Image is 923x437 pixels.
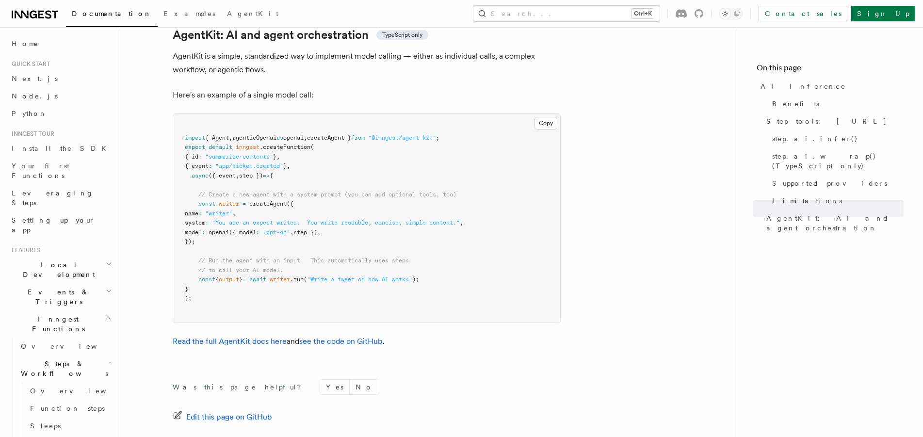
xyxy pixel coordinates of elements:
span: writer [270,276,290,283]
span: AgentKit [227,10,278,17]
button: Search...Ctrl+K [473,6,660,21]
span: Examples [163,10,215,17]
span: // Run the agent with an input. This automatically uses steps [198,257,409,264]
span: openai [283,134,304,141]
h4: On this page [757,62,904,78]
a: AgentKit: AI and agent orchestration [762,210,904,237]
span: agenticOpenai [232,134,276,141]
a: Overview [17,338,114,355]
span: async [192,172,209,179]
span: .run [290,276,304,283]
a: AgentKit: AI and agent orchestrationTypeScript only [173,28,428,42]
span: : [209,162,212,169]
span: , [287,162,290,169]
span: "gpt-4o" [263,229,290,236]
span: step.ai.infer() [772,134,858,144]
span: ({ model [229,229,256,236]
span: Supported providers [772,178,887,188]
span: createAgent } [307,134,351,141]
span: ); [185,295,192,302]
kbd: Ctrl+K [632,9,654,18]
a: Setting up your app [8,211,114,239]
span: { event [185,162,209,169]
span: : [198,210,202,217]
span: Local Development [8,260,106,279]
span: Home [12,39,39,49]
span: openai [209,229,229,236]
span: , [232,210,236,217]
span: , [317,229,321,236]
span: Edit this page on GitHub [186,410,272,424]
span: Sleeps [30,422,61,430]
button: Local Development [8,256,114,283]
a: Your first Functions [8,157,114,184]
button: Events & Triggers [8,283,114,310]
a: Overview [26,382,114,400]
a: Python [8,105,114,122]
a: Sleeps [26,417,114,435]
button: Yes [320,380,349,394]
span: export [185,144,205,150]
span: system [185,219,205,226]
span: Step tools: [URL] [766,116,887,126]
span: step }) [239,172,263,179]
span: Steps & Workflows [17,359,108,378]
span: : [202,229,205,236]
span: }); [185,238,195,245]
a: Next.js [8,70,114,87]
p: Here's an example of a single model call: [173,88,561,102]
span: : [198,153,202,160]
span: from [351,134,365,141]
p: AgentKit is a simple, standardized way to implement model calling — either as individual calls, a... [173,49,561,77]
a: Node.js [8,87,114,105]
span: { [270,172,273,179]
span: } [273,153,276,160]
span: = [243,276,246,283]
span: } [185,286,188,292]
span: import [185,134,205,141]
span: Your first Functions [12,162,69,179]
a: step.ai.wrap() (TypeScript only) [768,147,904,175]
span: Limitations [772,196,842,206]
span: as [276,134,283,141]
a: Sign Up [851,6,915,21]
span: const [198,200,215,207]
span: { id [185,153,198,160]
a: Function steps [26,400,114,417]
span: Leveraging Steps [12,189,94,207]
span: Install the SDK [12,145,112,152]
button: Inngest Functions [8,310,114,338]
span: ); [412,276,419,283]
a: Benefits [768,95,904,113]
span: Python [12,110,47,117]
a: Step tools: [URL] [762,113,904,130]
span: Inngest Functions [8,314,105,334]
span: Next.js [12,75,58,82]
span: = [243,200,246,207]
span: "writer" [205,210,232,217]
span: model [185,229,202,236]
span: Events & Triggers [8,287,106,307]
span: name [185,210,198,217]
span: TypeScript only [382,31,422,39]
span: output [219,276,239,283]
span: step }) [293,229,317,236]
span: // Create a new agent with a system prompt (you can add optional tools, too) [198,191,456,198]
span: step.ai.wrap() (TypeScript only) [772,151,904,171]
a: Contact sales [759,6,847,21]
span: , [229,134,232,141]
span: , [304,134,307,141]
span: createAgent [249,200,287,207]
span: Documentation [72,10,152,17]
span: Overview [30,387,130,395]
span: , [236,172,239,179]
a: Supported providers [768,175,904,192]
span: await [249,276,266,283]
span: "Write a tweet on how AI works" [307,276,412,283]
span: Setting up your app [12,216,95,234]
span: "You are an expert writer. You write readable, concise, simple content." [212,219,460,226]
span: // to call your AI model. [198,267,283,274]
span: , [290,229,293,236]
span: inngest [236,144,259,150]
span: default [209,144,232,150]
